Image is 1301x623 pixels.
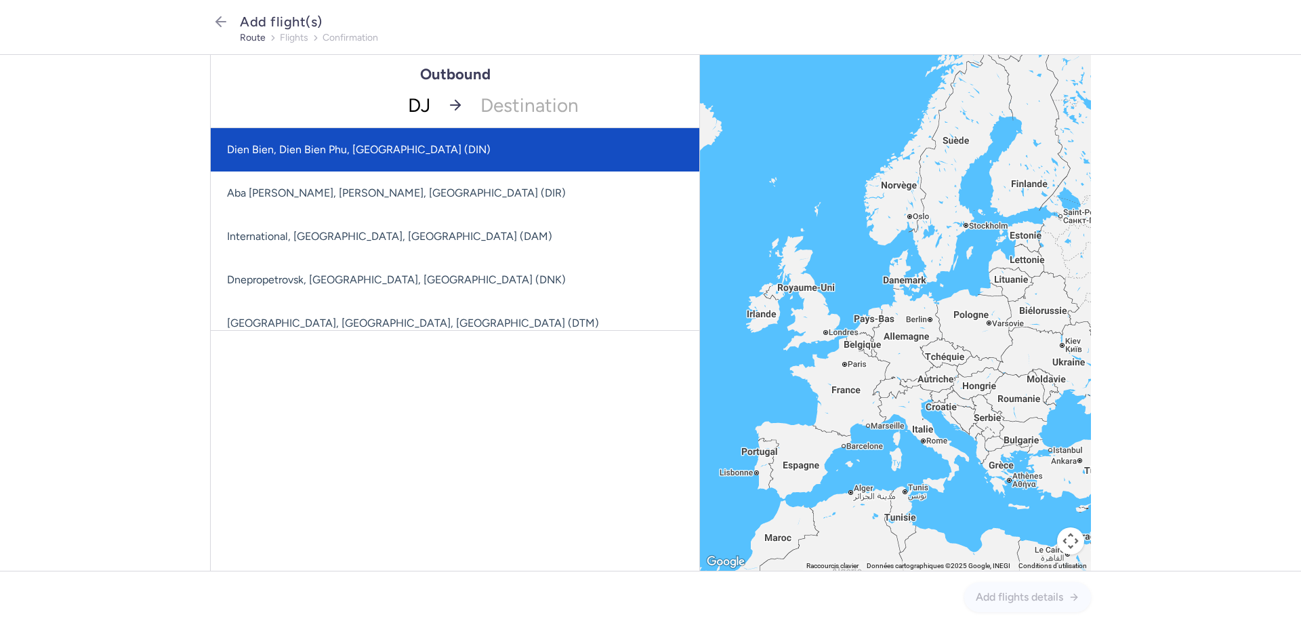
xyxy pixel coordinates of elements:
[976,591,1063,603] span: Add flights details
[703,557,748,566] a: Ouvrir cette zone dans Google Maps (dans une nouvelle fenêtre)
[703,553,748,571] img: Google
[867,562,1010,569] span: Données cartographiques ©2025 Google, INEGI
[964,582,1091,612] button: Add flights details
[1018,562,1087,569] a: Conditions d'utilisation
[227,230,552,243] span: International, [GEOGRAPHIC_DATA], [GEOGRAPHIC_DATA] (DAM)
[227,273,566,286] span: Dnepropetrovsk, [GEOGRAPHIC_DATA], [GEOGRAPHIC_DATA] (DNK)
[211,83,438,127] input: -searchbox
[227,317,599,329] span: [GEOGRAPHIC_DATA], [GEOGRAPHIC_DATA], [GEOGRAPHIC_DATA] (DTM)
[420,66,491,83] h1: Outbound
[1057,527,1084,555] button: Commandes de la caméra de la carte
[240,14,323,30] span: Add flight(s)
[323,33,378,43] button: confirmation
[240,33,266,43] button: route
[227,186,566,199] span: Aba [PERSON_NAME], [PERSON_NAME], [GEOGRAPHIC_DATA] (DIR)
[280,33,308,43] button: flights
[472,83,700,127] span: Destination
[227,143,491,156] span: Dien Bien, Dien Bien Phu, [GEOGRAPHIC_DATA] (DIN)
[806,561,859,571] button: Raccourcis clavier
